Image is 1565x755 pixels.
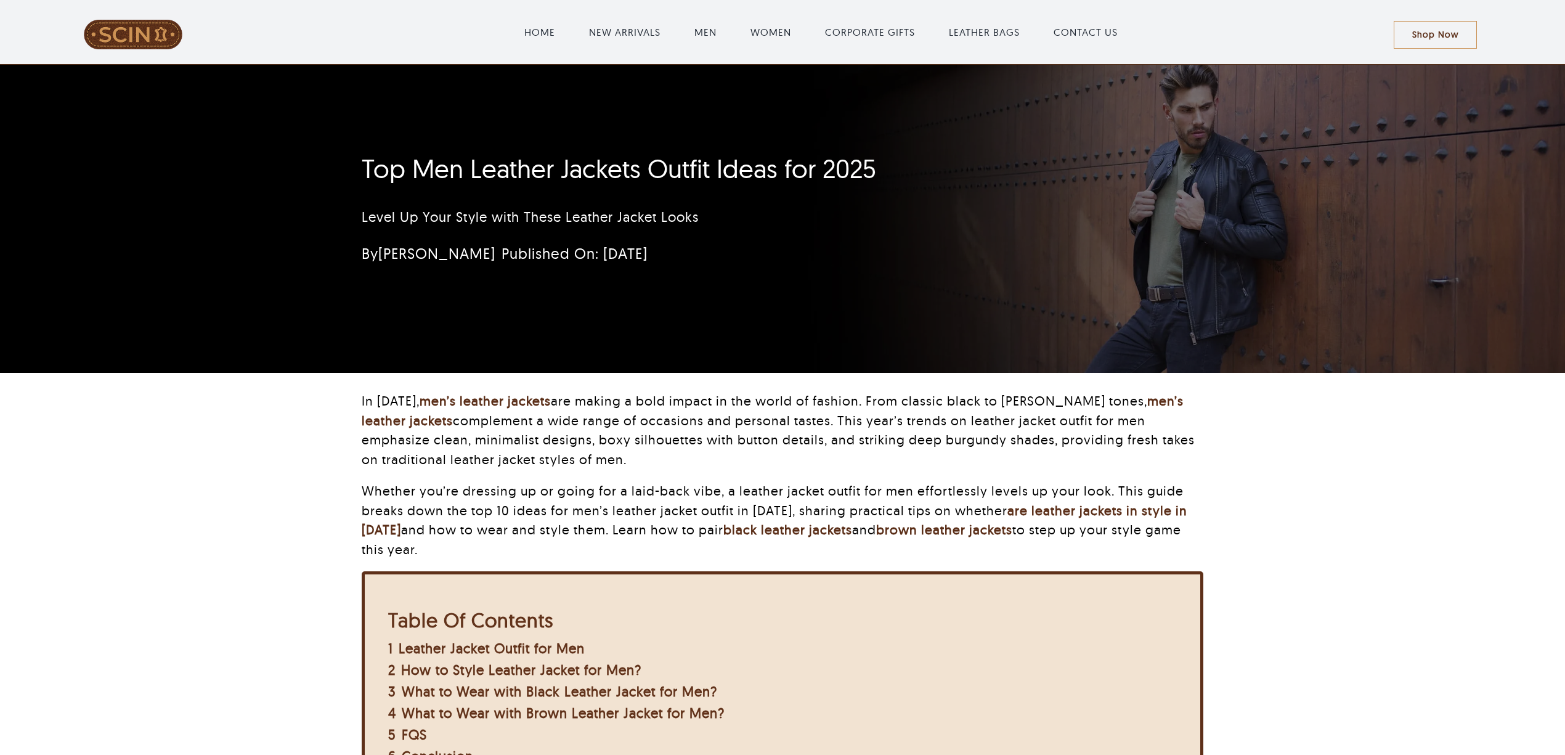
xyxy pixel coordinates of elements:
[388,640,585,657] a: 1 Leather Jacket Outfit for Men
[1054,25,1118,39] a: CONTACT US
[876,521,1012,537] a: brown leather jackets
[502,244,648,263] span: Published On: [DATE]
[524,25,555,39] a: HOME
[694,25,717,39] a: MEN
[388,608,553,632] b: Table Of Contents
[362,153,1057,184] h1: Top Men Leather Jackets Outfit Ideas for 2025
[362,391,1203,469] p: In [DATE], are making a bold impact in the world of fashion. From classic black to [PERSON_NAME] ...
[750,25,791,39] a: WOMEN
[362,207,1057,227] p: Level Up Your Style with These Leather Jacket Looks
[248,12,1394,52] nav: Main Menu
[825,25,915,39] a: CORPORATE GIFTS
[362,481,1203,559] p: Whether you’re dressing up or going for a laid-back vibe, a leather jacket outfit for men effortl...
[401,661,641,679] span: How to Style Leather Jacket for Men?
[420,393,551,409] a: men’s leather jackets
[949,25,1020,39] a: LEATHER BAGS
[1394,21,1477,49] a: Shop Now
[388,640,393,657] span: 1
[362,393,1184,428] a: men’s leather jackets
[399,640,585,657] span: Leather Jacket Outfit for Men
[1412,30,1458,40] span: Shop Now
[388,704,725,722] a: 4 What to Wear with Brown Leather Jacket for Men?
[388,726,396,743] span: 5
[402,726,427,743] span: FQS
[388,661,396,679] span: 2
[388,726,427,743] a: 5 FQS
[362,244,495,263] span: By
[388,704,396,722] span: 4
[402,704,725,722] span: What to Wear with Brown Leather Jacket for Men?
[388,661,641,679] a: 2 How to Style Leather Jacket for Men?
[589,25,661,39] a: NEW ARRIVALS
[378,244,495,263] a: [PERSON_NAME]
[723,521,852,537] a: black leather jackets
[388,683,717,700] a: 3 What to Wear with Black Leather Jacket for Men?
[388,683,396,700] span: 3
[402,683,717,700] span: What to Wear with Black Leather Jacket for Men?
